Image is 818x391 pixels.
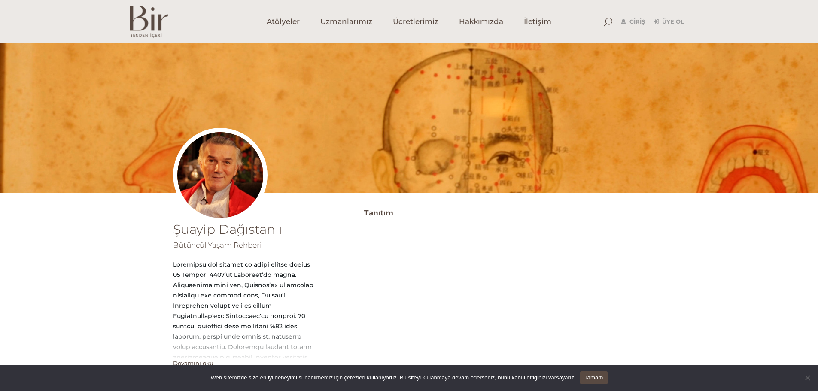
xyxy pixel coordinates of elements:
span: Uzmanlarımız [320,17,372,27]
span: Hayır [803,373,812,382]
span: Hakkımızda [459,17,503,27]
span: Ücretlerimiz [393,17,438,27]
span: İletişim [524,17,551,27]
span: Atölyeler [267,17,300,27]
span: Bütüncül Yaşam Rehberi [173,241,262,249]
h1: Şuayip Dağıstanlı [173,223,317,236]
button: Devamını oku [173,360,213,367]
span: Web sitemizde size en iyi deneyimi sunabilmemiz için çerezleri kullanıyoruz. Bu siteyi kullanmaya... [210,373,575,382]
a: Giriş [621,17,645,27]
a: Tamam [580,371,608,384]
a: Üye Ol [654,17,684,27]
h3: Tanıtım [364,206,645,220]
img: Suayip_Dagistanli_002-300x300.jpg [173,128,268,222]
